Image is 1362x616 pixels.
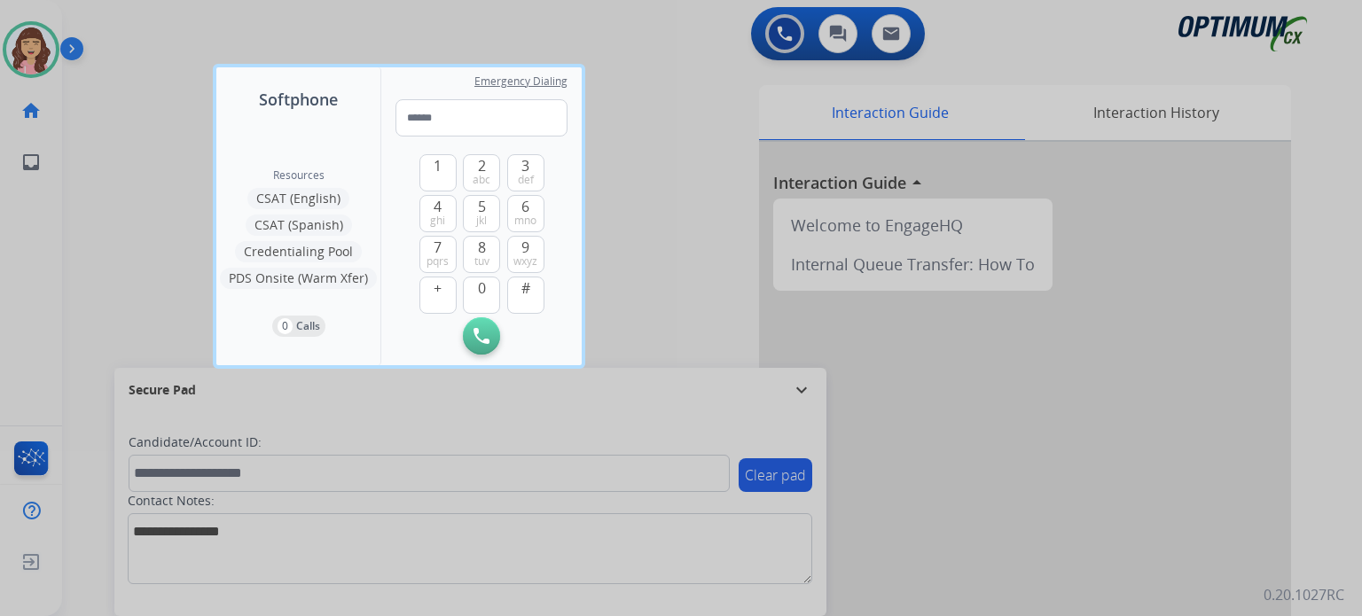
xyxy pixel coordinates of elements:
span: 2 [478,155,486,176]
button: 2abc [463,154,500,191]
span: Resources [273,168,325,183]
span: + [434,277,442,299]
button: 0Calls [272,316,325,337]
span: 3 [521,155,529,176]
span: wxyz [513,254,537,269]
p: 0.20.1027RC [1264,584,1344,605]
button: CSAT (English) [247,188,349,209]
span: Softphone [259,87,338,112]
span: 6 [521,196,529,217]
button: + [419,277,457,314]
button: 7pqrs [419,236,457,273]
span: ghi [430,214,445,228]
span: 8 [478,237,486,258]
span: jkl [476,214,487,228]
span: def [518,173,534,187]
button: 6mno [507,195,544,232]
button: # [507,277,544,314]
button: 9wxyz [507,236,544,273]
span: 7 [434,237,442,258]
button: 8tuv [463,236,500,273]
button: 1 [419,154,457,191]
button: 0 [463,277,500,314]
button: PDS Onsite (Warm Xfer) [220,268,377,289]
span: 1 [434,155,442,176]
span: 5 [478,196,486,217]
button: 4ghi [419,195,457,232]
button: 5jkl [463,195,500,232]
span: # [521,277,530,299]
p: 0 [278,318,293,334]
span: 9 [521,237,529,258]
span: tuv [474,254,489,269]
button: Credentialing Pool [235,241,362,262]
span: 4 [434,196,442,217]
span: 0 [478,277,486,299]
span: pqrs [427,254,449,269]
img: call-button [474,328,489,344]
span: mno [514,214,536,228]
button: 3def [507,154,544,191]
p: Calls [296,318,320,334]
button: CSAT (Spanish) [246,214,352,236]
span: abc [473,173,490,187]
span: Emergency Dialing [474,74,567,89]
